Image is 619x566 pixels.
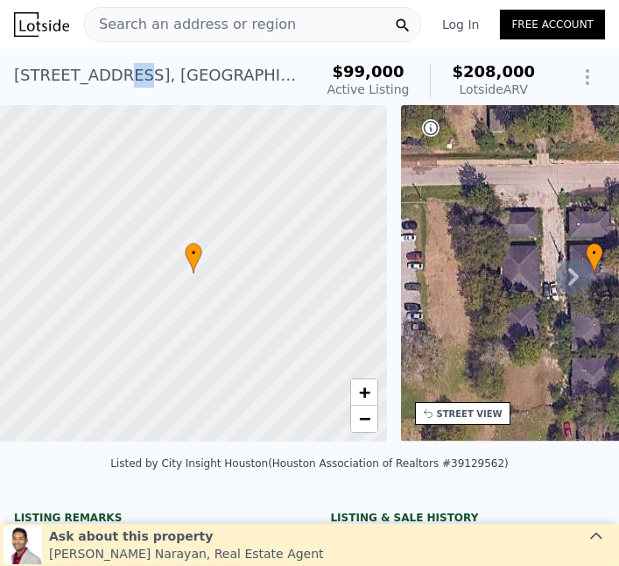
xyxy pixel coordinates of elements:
[570,60,605,95] button: Show Options
[333,62,404,81] span: $99,000
[110,457,509,470] div: Listed by City Insight Houston (Houston Association of Realtors #39129562)
[500,10,605,39] a: Free Account
[421,16,500,33] a: Log In
[185,243,202,273] div: •
[358,381,369,403] span: +
[437,407,503,421] div: STREET VIEW
[331,511,606,528] div: LISTING & SALE HISTORY
[4,526,42,564] img: Neil Narayan
[85,14,296,35] span: Search an address or region
[351,406,377,432] a: Zoom out
[14,12,69,37] img: Lotside
[49,545,324,562] div: [PERSON_NAME] Narayan , Real Estate Agent
[452,62,535,81] span: $208,000
[452,81,535,98] div: Lotside ARV
[586,243,603,273] div: •
[351,379,377,406] a: Zoom in
[358,407,369,429] span: −
[14,511,289,525] div: Listing remarks
[49,527,324,545] div: Ask about this property
[327,82,410,96] span: Active Listing
[185,245,202,261] span: •
[14,63,299,88] div: [STREET_ADDRESS] , [GEOGRAPHIC_DATA] , [GEOGRAPHIC_DATA] 77033
[586,245,603,261] span: •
